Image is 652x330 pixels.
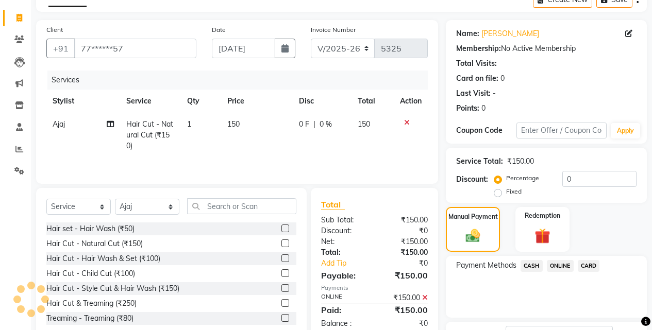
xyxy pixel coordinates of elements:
input: Enter Offer / Coupon Code [516,123,607,138]
div: - [493,88,496,99]
div: Discount: [456,174,488,185]
span: Ajaj [53,119,65,129]
div: Paid: [313,304,375,316]
span: Payment Methods [456,260,516,271]
div: Service Total: [456,156,503,167]
div: Balance : [313,318,375,329]
button: Apply [611,123,640,138]
div: Payable: [313,269,375,282]
div: ONLINE [313,292,375,303]
div: ₹0 [374,225,436,236]
span: 1 [187,119,191,129]
label: Client [46,25,63,34]
div: Hair Cut - Natural Cut (₹150) [46,238,143,249]
div: Hair Cut & Treaming (₹250) [46,298,137,309]
span: ONLINE [547,260,574,272]
div: ₹0 [374,318,436,329]
span: Total [321,199,345,210]
span: CASH [521,260,543,272]
input: Search or Scan [187,198,296,214]
a: Add Tip [313,258,384,269]
th: Disc [293,90,352,113]
div: Points: [456,103,479,114]
label: Fixed [506,187,522,196]
div: Last Visit: [456,88,491,99]
div: ₹0 [384,258,436,269]
button: +91 [46,39,75,58]
th: Price [221,90,293,113]
img: _cash.svg [461,228,485,244]
div: Sub Total: [313,215,375,225]
div: Total: [313,247,375,258]
div: Card on file: [456,73,498,84]
span: 150 [227,119,240,129]
div: ₹150.00 [374,215,436,225]
span: 150 [358,119,370,129]
label: Date [212,25,226,34]
div: ₹150.00 [374,292,436,303]
div: ₹150.00 [507,156,534,167]
div: Services [47,71,436,90]
div: Hair Cut - Child Cut (₹100) [46,268,135,279]
img: _gift.svg [530,227,555,246]
span: Hair Cut - Natural Cut (₹150) [126,119,173,150]
div: Hair Cut - Hair Wash & Set (₹100) [46,253,160,264]
div: Payments [321,284,428,292]
div: ₹150.00 [374,269,436,282]
div: Name: [456,28,479,39]
div: ₹150.00 [374,236,436,247]
label: Invoice Number [311,25,356,34]
div: 0 [481,103,486,114]
div: Net: [313,236,375,247]
th: Qty [181,90,221,113]
span: 0 F [299,119,309,130]
div: Coupon Code [456,125,516,136]
div: Total Visits: [456,58,497,69]
th: Total [352,90,394,113]
label: Manual Payment [448,212,498,221]
div: Treaming - Treaming (₹80) [46,313,133,324]
input: Search by Name/Mobile/Email/Code [74,39,196,58]
th: Stylist [46,90,120,113]
div: Membership: [456,43,501,54]
div: ₹150.00 [374,304,436,316]
label: Redemption [525,211,560,220]
span: | [313,119,315,130]
th: Action [394,90,428,113]
th: Service [120,90,180,113]
div: Hair set - Hair Wash (₹50) [46,223,135,234]
a: [PERSON_NAME] [481,28,539,39]
label: Percentage [506,173,539,183]
span: CARD [578,260,600,272]
span: 0 % [320,119,332,130]
div: No Active Membership [456,43,637,54]
div: Hair Cut - Style Cut & Hair Wash (₹150) [46,283,179,294]
div: Discount: [313,225,375,236]
div: 0 [500,73,505,84]
div: ₹150.00 [374,247,436,258]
